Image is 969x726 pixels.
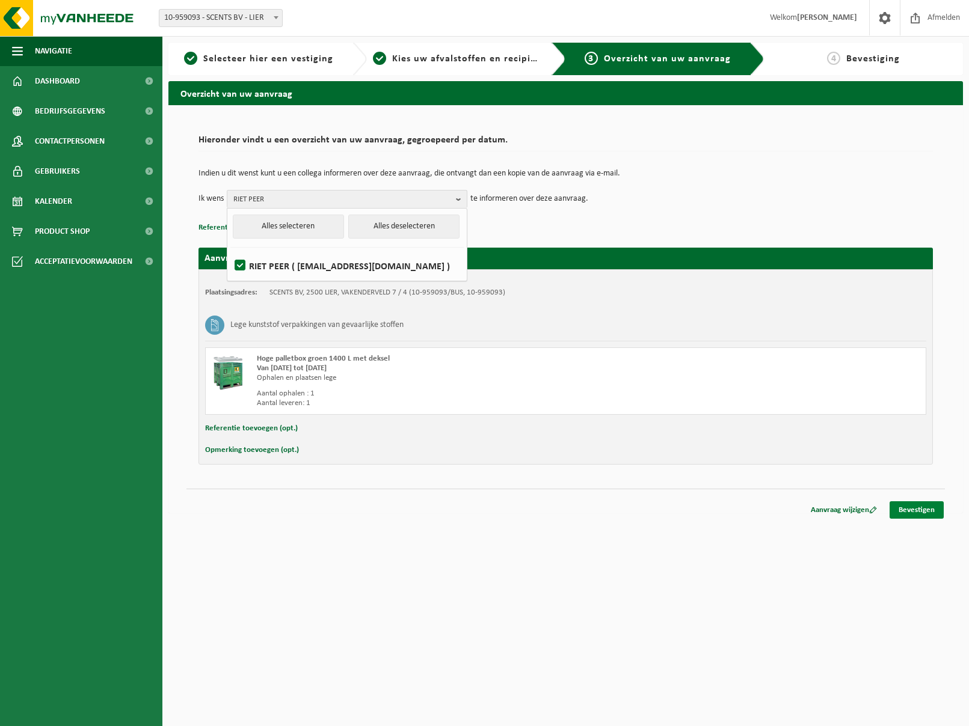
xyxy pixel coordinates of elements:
span: Overzicht van uw aanvraag [604,54,731,64]
strong: Van [DATE] tot [DATE] [257,364,327,372]
button: Referentie toevoegen (opt.) [205,421,298,436]
span: RIET PEER [233,191,451,209]
button: Alles selecteren [233,215,344,239]
h2: Overzicht van uw aanvraag [168,81,963,105]
strong: Aanvraag voor [DATE] [205,254,295,263]
h3: Lege kunststof verpakkingen van gevaarlijke stoffen [230,316,404,335]
img: PB-HB-1400-HPE-GN-11.png [212,354,245,390]
span: Gebruikers [35,156,80,186]
p: Indien u dit wenst kunt u een collega informeren over deze aanvraag, die ontvangt dan een kopie v... [198,169,933,178]
label: RIET PEER ( [EMAIL_ADDRESS][DOMAIN_NAME] ) [232,257,461,275]
span: 2 [373,52,386,65]
span: Product Shop [35,216,90,246]
span: Acceptatievoorwaarden [35,246,132,276]
span: 10-959093 - SCENTS BV - LIER [159,9,283,27]
span: Kies uw afvalstoffen en recipiënten [392,54,558,64]
a: 1Selecteer hier een vestiging [174,52,343,66]
h2: Hieronder vindt u een overzicht van uw aanvraag, gegroepeerd per datum. [198,135,933,151]
span: 4 [827,52,840,65]
span: Dashboard [35,66,80,96]
p: te informeren over deze aanvraag. [470,190,588,208]
div: Aantal leveren: 1 [257,398,611,408]
strong: [PERSON_NAME] [797,13,857,22]
div: Aantal ophalen : 1 [257,389,611,398]
button: Referentie toevoegen (opt.) [198,220,291,236]
span: Navigatie [35,36,72,66]
a: Aanvraag wijzigen [802,501,886,519]
button: Opmerking toevoegen (opt.) [205,442,299,458]
span: Bevestiging [846,54,900,64]
td: SCENTS BV, 2500 LIER, VAKENDERVELD 7 / 4 (10-959093/BUS, 10-959093) [269,288,505,297]
span: 10-959093 - SCENTS BV - LIER [159,10,282,26]
button: Alles deselecteren [348,215,460,239]
button: RIET PEER [227,190,467,208]
p: Ik wens [198,190,224,208]
span: 1 [184,52,197,65]
span: Selecteer hier een vestiging [203,54,333,64]
a: 2Kies uw afvalstoffen en recipiënten [373,52,541,66]
span: Contactpersonen [35,126,105,156]
span: 3 [585,52,598,65]
span: Bedrijfsgegevens [35,96,105,126]
span: Hoge palletbox groen 1400 L met deksel [257,355,390,362]
span: Kalender [35,186,72,216]
strong: Plaatsingsadres: [205,288,257,296]
a: Bevestigen [890,501,944,519]
div: Ophalen en plaatsen lege [257,373,611,383]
